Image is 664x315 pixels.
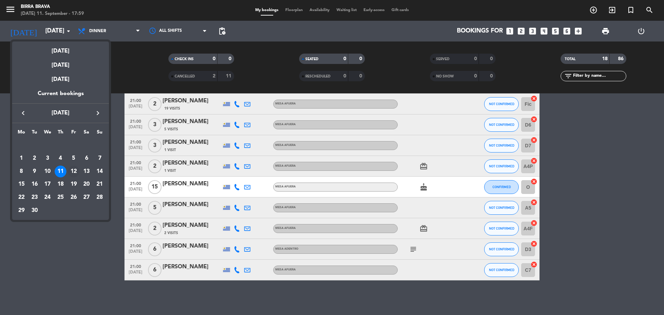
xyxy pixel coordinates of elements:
[68,152,80,164] div: 5
[81,166,92,177] div: 13
[12,89,109,103] div: Current bookings
[15,128,28,139] th: Monday
[41,191,54,204] td: September 24, 2025
[16,152,27,164] div: 1
[68,166,80,177] div: 12
[17,109,29,118] button: keyboard_arrow_left
[92,109,104,118] button: keyboard_arrow_right
[29,152,40,164] div: 2
[55,178,66,190] div: 18
[55,166,66,177] div: 11
[29,109,92,118] span: [DATE]
[81,192,92,203] div: 27
[12,56,109,70] div: [DATE]
[67,178,80,191] td: September 19, 2025
[80,165,93,178] td: September 13, 2025
[16,178,27,190] div: 15
[54,191,67,204] td: September 25, 2025
[15,165,28,178] td: September 8, 2025
[80,152,93,165] td: September 6, 2025
[41,192,53,203] div: 24
[15,178,28,191] td: September 15, 2025
[41,165,54,178] td: September 10, 2025
[80,191,93,204] td: September 27, 2025
[15,152,28,165] td: September 1, 2025
[94,192,105,203] div: 28
[15,204,28,217] td: September 29, 2025
[94,166,105,177] div: 14
[29,192,40,203] div: 23
[28,178,41,191] td: September 16, 2025
[41,128,54,139] th: Wednesday
[80,128,93,139] th: Saturday
[93,152,106,165] td: September 7, 2025
[81,152,92,164] div: 6
[28,204,41,217] td: September 30, 2025
[29,166,40,177] div: 9
[67,165,80,178] td: September 12, 2025
[19,109,27,117] i: keyboard_arrow_left
[28,152,41,165] td: September 2, 2025
[28,191,41,204] td: September 23, 2025
[93,178,106,191] td: September 21, 2025
[41,166,53,177] div: 10
[28,128,41,139] th: Tuesday
[41,152,54,165] td: September 3, 2025
[15,139,106,152] td: SEP
[93,191,106,204] td: September 28, 2025
[54,165,67,178] td: September 11, 2025
[54,128,67,139] th: Thursday
[94,109,102,117] i: keyboard_arrow_right
[12,70,109,89] div: [DATE]
[54,178,67,191] td: September 18, 2025
[41,178,54,191] td: September 17, 2025
[55,192,66,203] div: 25
[16,205,27,216] div: 29
[28,165,41,178] td: September 9, 2025
[67,152,80,165] td: September 5, 2025
[67,128,80,139] th: Friday
[67,191,80,204] td: September 26, 2025
[54,152,67,165] td: September 4, 2025
[41,178,53,190] div: 17
[12,41,109,56] div: [DATE]
[41,152,53,164] div: 3
[68,178,80,190] div: 19
[94,152,105,164] div: 7
[93,165,106,178] td: September 14, 2025
[68,192,80,203] div: 26
[16,192,27,203] div: 22
[29,178,40,190] div: 16
[55,152,66,164] div: 4
[80,178,93,191] td: September 20, 2025
[93,128,106,139] th: Sunday
[94,178,105,190] div: 21
[29,205,40,216] div: 30
[16,166,27,177] div: 8
[15,191,28,204] td: September 22, 2025
[81,178,92,190] div: 20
